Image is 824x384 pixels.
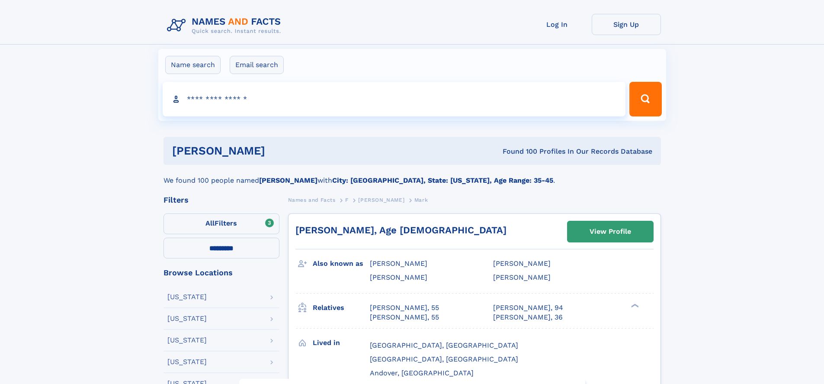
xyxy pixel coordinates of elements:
[164,165,661,186] div: We found 100 people named with .
[164,196,279,204] div: Filters
[370,273,427,281] span: [PERSON_NAME]
[590,222,631,242] div: View Profile
[592,14,661,35] a: Sign Up
[493,259,551,268] span: [PERSON_NAME]
[414,197,428,203] span: Mark
[370,313,439,322] a: [PERSON_NAME], 55
[493,273,551,281] span: [PERSON_NAME]
[345,197,349,203] span: F
[167,294,207,300] div: [US_STATE]
[568,221,653,242] a: View Profile
[358,194,404,205] a: [PERSON_NAME]
[332,176,553,184] b: City: [GEOGRAPHIC_DATA], State: [US_STATE], Age Range: 35-45
[172,145,384,156] h1: [PERSON_NAME]
[288,194,336,205] a: Names and Facts
[523,14,592,35] a: Log In
[167,358,207,365] div: [US_STATE]
[313,300,370,315] h3: Relatives
[163,82,626,116] input: search input
[164,213,279,234] label: Filters
[295,225,507,236] a: [PERSON_NAME], Age [DEMOGRAPHIC_DATA]
[493,303,563,313] a: [PERSON_NAME], 94
[165,56,221,74] label: Name search
[164,14,288,37] img: Logo Names and Facts
[313,336,370,350] h3: Lived in
[313,256,370,271] h3: Also known as
[384,147,652,156] div: Found 100 Profiles In Our Records Database
[629,303,639,308] div: ❯
[370,369,474,377] span: Andover, [GEOGRAPHIC_DATA]
[370,259,427,268] span: [PERSON_NAME]
[370,341,518,349] span: [GEOGRAPHIC_DATA], [GEOGRAPHIC_DATA]
[370,355,518,363] span: [GEOGRAPHIC_DATA], [GEOGRAPHIC_DATA]
[358,197,404,203] span: [PERSON_NAME]
[230,56,284,74] label: Email search
[629,82,661,116] button: Search Button
[205,219,215,227] span: All
[167,315,207,322] div: [US_STATE]
[164,269,279,277] div: Browse Locations
[345,194,349,205] a: F
[167,337,207,344] div: [US_STATE]
[259,176,317,184] b: [PERSON_NAME]
[493,313,563,322] a: [PERSON_NAME], 36
[370,303,439,313] a: [PERSON_NAME], 55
